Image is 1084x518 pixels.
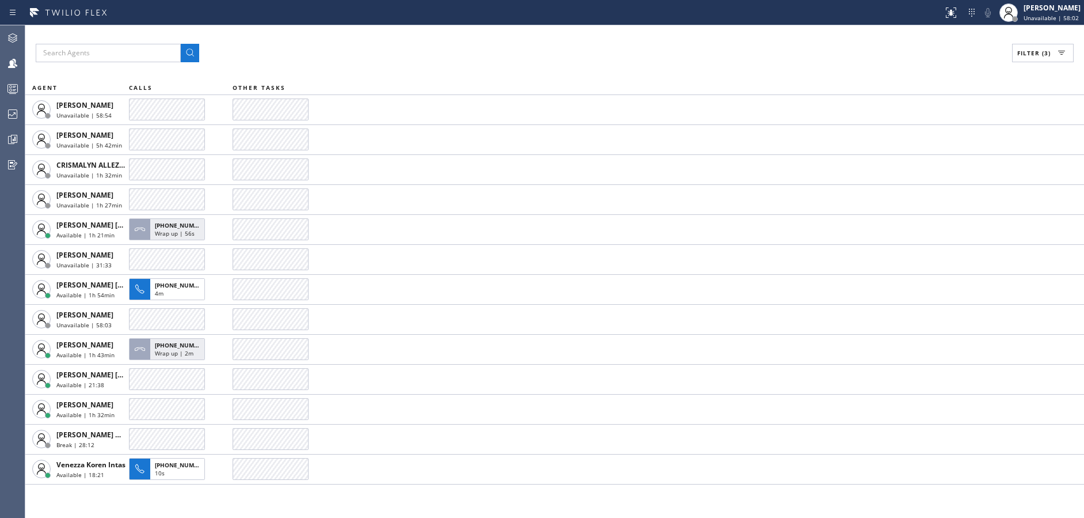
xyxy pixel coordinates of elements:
[56,111,112,119] span: Unavailable | 58:54
[56,220,172,230] span: [PERSON_NAME] [PERSON_NAME]
[129,335,208,364] button: [PHONE_NUMBER]Wrap up | 2m
[129,275,208,304] button: [PHONE_NUMBER]4m
[56,310,113,320] span: [PERSON_NAME]
[56,381,104,389] span: Available | 21:38
[155,469,165,477] span: 10s
[56,100,113,110] span: [PERSON_NAME]
[980,5,996,21] button: Mute
[1017,49,1051,57] span: Filter (3)
[1012,44,1074,62] button: Filter (3)
[56,400,113,410] span: [PERSON_NAME]
[155,229,195,237] span: Wrap up | 56s
[56,280,172,290] span: [PERSON_NAME] [PERSON_NAME]
[56,160,128,170] span: CRISMALYN ALLEZER
[56,471,104,479] span: Available | 18:21
[56,460,125,470] span: Venezza Koren Intas
[56,340,113,350] span: [PERSON_NAME]
[56,201,122,209] span: Unavailable | 1h 27min
[129,215,208,244] button: [PHONE_NUMBER]Wrap up | 56s
[56,351,115,359] span: Available | 1h 43min
[1024,3,1081,13] div: [PERSON_NAME]
[56,411,115,419] span: Available | 1h 32min
[155,341,207,349] span: [PHONE_NUMBER]
[56,171,122,179] span: Unavailable | 1h 32min
[155,281,207,289] span: [PHONE_NUMBER]
[56,430,143,440] span: [PERSON_NAME] Guingos
[56,321,112,329] span: Unavailable | 58:03
[56,370,192,380] span: [PERSON_NAME] [PERSON_NAME] Dahil
[129,84,153,92] span: CALLS
[155,349,193,357] span: Wrap up | 2m
[36,44,181,62] input: Search Agents
[1024,14,1079,22] span: Unavailable | 58:02
[56,291,115,299] span: Available | 1h 54min
[56,130,113,140] span: [PERSON_NAME]
[32,84,58,92] span: AGENT
[233,84,286,92] span: OTHER TASKS
[155,461,207,469] span: [PHONE_NUMBER]
[155,221,207,229] span: [PHONE_NUMBER]
[155,289,163,297] span: 4m
[56,190,113,200] span: [PERSON_NAME]
[56,250,113,260] span: [PERSON_NAME]
[56,441,94,449] span: Break | 28:12
[56,261,112,269] span: Unavailable | 31:33
[56,141,122,149] span: Unavailable | 5h 42min
[56,231,115,239] span: Available | 1h 21min
[129,455,208,483] button: [PHONE_NUMBER]10s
